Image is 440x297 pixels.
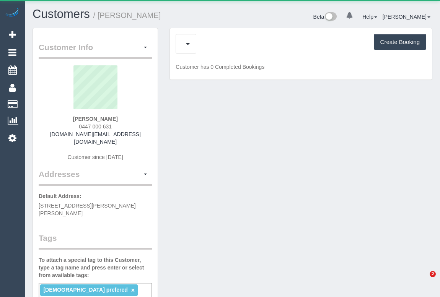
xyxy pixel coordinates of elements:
[383,14,430,20] a: [PERSON_NAME]
[414,271,432,289] iframe: Intercom live chat
[73,116,117,122] strong: [PERSON_NAME]
[39,203,136,216] span: [STREET_ADDRESS][PERSON_NAME][PERSON_NAME]
[39,42,152,59] legend: Customer Info
[39,192,81,200] label: Default Address:
[43,287,127,293] span: [DEMOGRAPHIC_DATA] prefered
[79,123,112,130] span: 0447 000 631
[39,256,152,279] label: To attach a special tag to this Customer, type a tag name and press enter or select from availabl...
[50,131,141,145] a: [DOMAIN_NAME][EMAIL_ADDRESS][DOMAIN_NAME]
[68,154,123,160] span: Customer since [DATE]
[33,7,90,21] a: Customers
[374,34,426,50] button: Create Booking
[324,12,337,22] img: New interface
[39,232,152,250] legend: Tags
[131,287,135,294] a: ×
[313,14,337,20] a: Beta
[176,63,426,71] p: Customer has 0 Completed Bookings
[93,11,161,19] small: / [PERSON_NAME]
[430,271,436,277] span: 2
[5,8,20,18] img: Automaid Logo
[362,14,377,20] a: Help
